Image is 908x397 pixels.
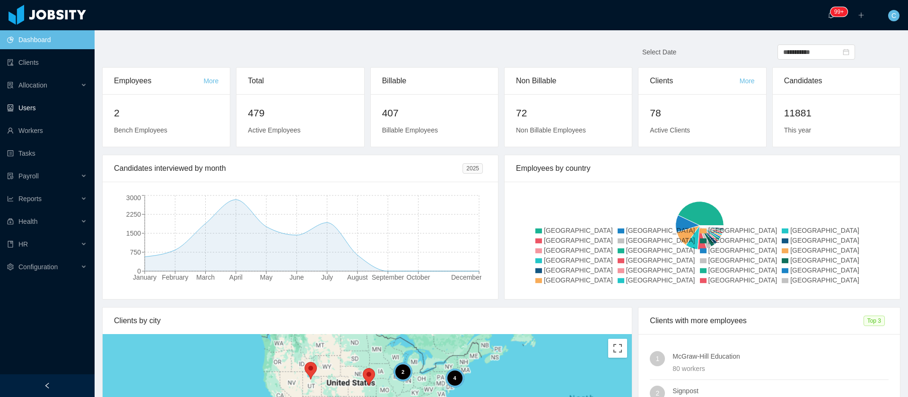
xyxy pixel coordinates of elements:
span: Payroll [18,172,39,180]
span: [GEOGRAPHIC_DATA] [626,247,695,254]
a: More [740,77,755,85]
tspan: February [162,273,188,281]
i: icon: book [7,241,14,247]
h2: 479 [248,106,352,121]
span: 2025 [463,163,483,174]
span: [GEOGRAPHIC_DATA] [790,237,859,244]
sup: 198 [830,7,847,17]
h2: 72 [516,106,620,121]
div: Candidates interviewed by month [114,155,463,182]
span: [GEOGRAPHIC_DATA] [790,276,859,284]
span: [GEOGRAPHIC_DATA] [708,247,777,254]
div: Employees [114,68,203,94]
tspan: April [229,273,243,281]
span: [GEOGRAPHIC_DATA] [708,256,777,264]
span: [GEOGRAPHIC_DATA] [626,256,695,264]
div: Candidates [784,68,889,94]
span: [GEOGRAPHIC_DATA] [544,227,613,234]
span: Allocation [18,81,47,89]
tspan: May [260,273,272,281]
a: icon: profileTasks [7,144,87,163]
i: icon: setting [7,264,14,270]
span: Non Billable Employees [516,126,586,134]
div: Non Billable [516,68,620,94]
tspan: March [196,273,215,281]
span: [GEOGRAPHIC_DATA] [544,247,613,254]
span: This year [784,126,812,134]
div: Clients by city [114,308,620,334]
span: [GEOGRAPHIC_DATA] [544,256,613,264]
div: 2 [393,362,412,381]
tspan: 0 [137,267,141,275]
tspan: January [133,273,157,281]
i: icon: plus [858,12,864,18]
a: icon: auditClients [7,53,87,72]
i: icon: bell [828,12,834,18]
span: [GEOGRAPHIC_DATA] [790,266,859,274]
div: Total [248,68,352,94]
a: icon: pie-chartDashboard [7,30,87,49]
h2: 2 [114,106,218,121]
span: Reports [18,195,42,203]
tspan: 1500 [126,229,141,237]
tspan: August [347,273,368,281]
a: icon: userWorkers [7,121,87,140]
span: [GEOGRAPHIC_DATA] [544,237,613,244]
span: [GEOGRAPHIC_DATA] [790,247,859,254]
span: C [891,10,896,21]
tspan: June [289,273,304,281]
span: 1 [655,351,659,366]
span: Active Clients [650,126,690,134]
button: Toggle fullscreen view [608,339,627,358]
div: 4 [445,369,464,388]
h2: 11881 [784,106,889,121]
h2: 407 [382,106,487,121]
i: icon: calendar [843,49,849,55]
span: Select Date [642,48,676,56]
span: Billable Employees [382,126,438,134]
span: Health [18,218,37,225]
i: icon: file-protect [7,173,14,179]
div: Billable [382,68,487,94]
span: Bench Employees [114,126,167,134]
div: Employees by country [516,155,889,182]
span: [GEOGRAPHIC_DATA] [626,237,695,244]
i: icon: solution [7,82,14,88]
tspan: 750 [130,248,141,256]
span: [GEOGRAPHIC_DATA] [544,266,613,274]
span: [GEOGRAPHIC_DATA] [708,237,777,244]
div: 80 workers [672,363,889,374]
h4: McGraw-Hill Education [672,351,889,362]
span: [GEOGRAPHIC_DATA] [544,276,613,284]
span: Active Employees [248,126,300,134]
h2: 78 [650,106,754,121]
span: [GEOGRAPHIC_DATA] [708,227,777,234]
tspan: July [321,273,333,281]
h4: Signpost [672,386,889,396]
tspan: December [451,273,482,281]
span: HR [18,240,28,248]
i: icon: medicine-box [7,218,14,225]
div: Clients [650,68,739,94]
div: Clients with more employees [650,308,863,334]
span: [GEOGRAPHIC_DATA] [626,266,695,274]
span: [GEOGRAPHIC_DATA] [790,227,859,234]
span: [GEOGRAPHIC_DATA] [708,266,777,274]
tspan: October [407,273,430,281]
i: icon: line-chart [7,195,14,202]
a: More [203,77,218,85]
tspan: September [372,273,404,281]
span: Top 3 [864,316,885,326]
span: [GEOGRAPHIC_DATA] [626,227,695,234]
span: [GEOGRAPHIC_DATA] [790,256,859,264]
a: icon: robotUsers [7,98,87,117]
span: Configuration [18,263,58,271]
tspan: 3000 [126,194,141,202]
tspan: 2250 [126,211,141,218]
span: [GEOGRAPHIC_DATA] [626,276,695,284]
span: [GEOGRAPHIC_DATA] [708,276,777,284]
